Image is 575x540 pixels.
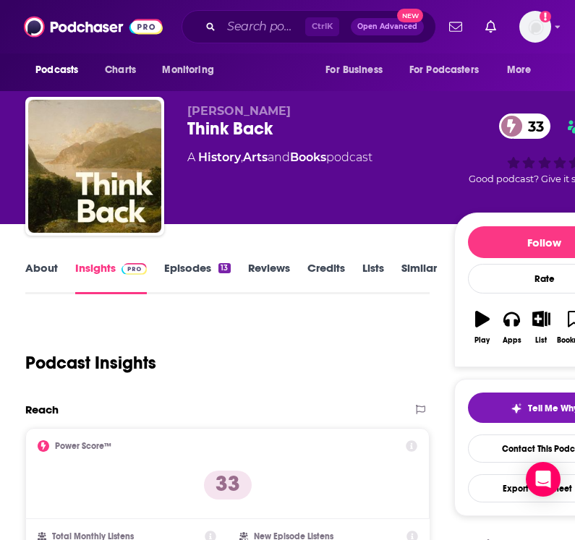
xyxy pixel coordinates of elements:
[25,261,58,294] a: About
[357,23,417,30] span: Open Advanced
[325,60,383,80] span: For Business
[519,11,551,43] button: Show profile menu
[468,301,498,353] button: Play
[497,56,550,84] button: open menu
[122,263,147,275] img: Podchaser Pro
[290,150,326,164] a: Books
[519,11,551,43] img: User Profile
[182,10,436,43] div: Search podcasts, credits, & more...
[401,261,437,294] a: Similar
[241,150,243,164] span: ,
[164,261,230,294] a: Episodes13
[221,15,305,38] input: Search podcasts, credits, & more...
[248,261,290,294] a: Reviews
[162,60,213,80] span: Monitoring
[24,13,163,40] img: Podchaser - Follow, Share and Rate Podcasts
[526,462,561,497] div: Open Intercom Messenger
[397,9,423,22] span: New
[268,150,290,164] span: and
[25,56,97,84] button: open menu
[511,403,522,414] img: tell me why sparkle
[315,56,401,84] button: open menu
[25,403,59,416] h2: Reach
[474,336,490,345] div: Play
[514,113,551,139] span: 33
[35,60,78,80] span: Podcasts
[187,149,372,166] div: A podcast
[443,14,468,39] a: Show notifications dropdown
[204,471,252,500] p: 33
[497,301,527,353] button: Apps
[307,261,345,294] a: Credits
[535,336,547,345] div: List
[55,441,111,451] h2: Power Score™
[75,261,147,294] a: InsightsPodchaser Pro
[198,150,241,164] a: History
[95,56,145,84] a: Charts
[187,104,291,118] span: [PERSON_NAME]
[362,261,384,294] a: Lists
[218,263,230,273] div: 13
[152,56,232,84] button: open menu
[409,60,479,80] span: For Podcasters
[243,150,268,164] a: Arts
[400,56,500,84] button: open menu
[28,100,161,233] img: Think Back
[540,11,551,22] svg: Add a profile image
[105,60,136,80] span: Charts
[519,11,551,43] span: Logged in as ereardon
[499,113,551,139] a: 33
[527,301,556,353] button: List
[25,352,156,374] h1: Podcast Insights
[305,17,339,36] span: Ctrl K
[507,60,532,80] span: More
[351,18,424,35] button: Open AdvancedNew
[503,336,521,345] div: Apps
[480,14,502,39] a: Show notifications dropdown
